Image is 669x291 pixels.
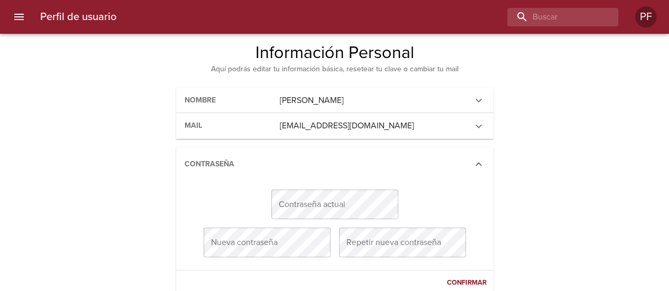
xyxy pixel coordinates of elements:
[279,119,465,132] p: [EMAIL_ADDRESS][DOMAIN_NAME]
[40,8,116,25] h6: Perfil de usuario
[176,113,493,139] div: mail[EMAIL_ADDRESS][DOMAIN_NAME]
[176,147,493,182] div: contraseña
[176,88,493,114] div: nombre[PERSON_NAME]
[279,94,465,107] p: [PERSON_NAME]
[444,275,489,291] button: Confirmar
[94,42,576,63] h4: Información Personal
[635,6,656,27] div: PF
[447,277,487,289] span: Confirmar
[6,4,32,30] button: menu
[94,63,576,75] h6: Aquí podrás editar tu información básica, resetear tu clave o cambiar tu mail
[507,8,600,26] input: buscar
[185,121,202,130] span: mail
[185,96,216,105] span: nombre
[185,159,234,168] span: contraseña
